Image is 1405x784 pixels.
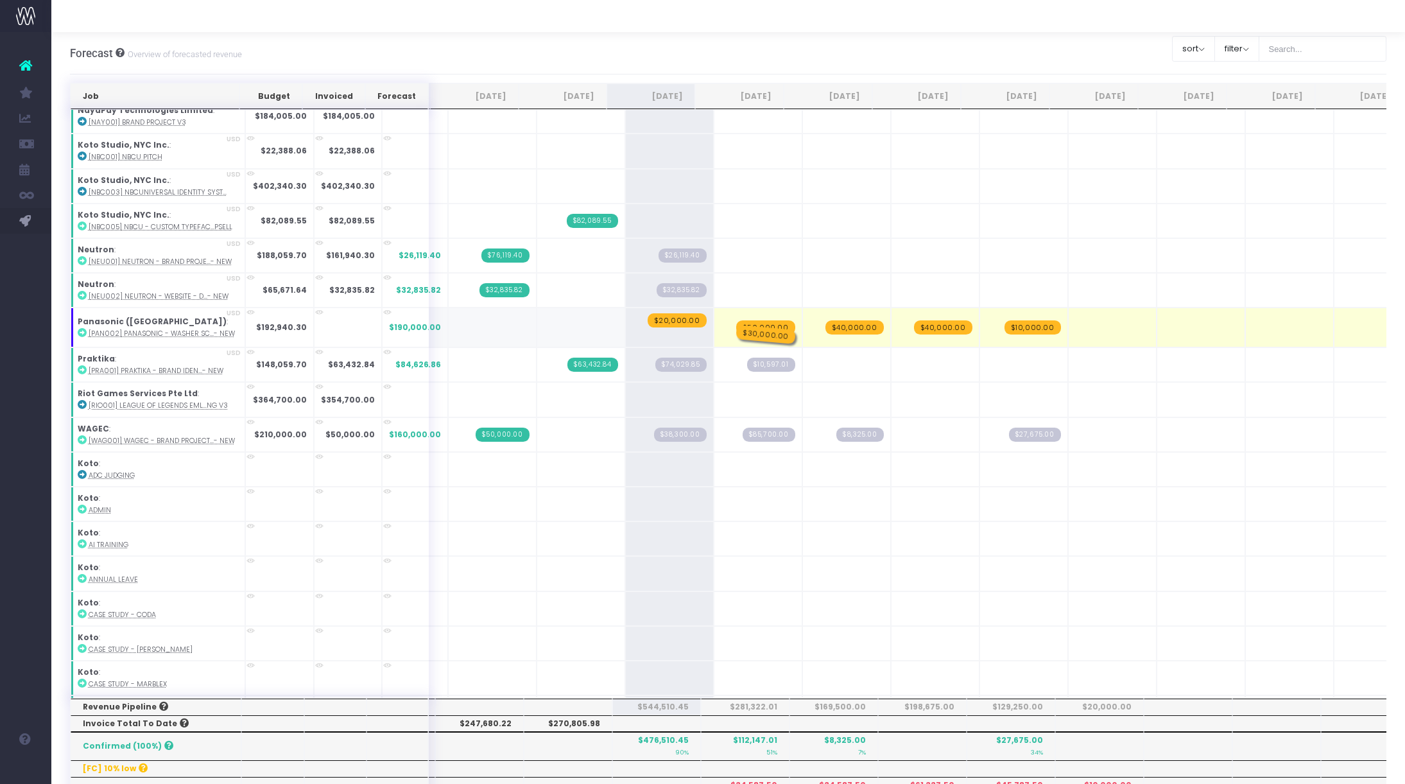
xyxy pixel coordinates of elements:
[89,187,227,197] abbr: [NBC003] NBCUniversal Identity System
[261,215,307,226] strong: $82,089.55
[78,562,99,573] strong: Koto
[329,215,375,226] strong: $82,089.55
[1009,428,1061,442] span: Streamtime Draft Invoice: null – [WAGE001] WAGEC - Brand Project - Brand - New - 3
[125,47,242,60] small: Overview of forecasted revenue
[239,83,302,109] th: Budget
[1138,83,1227,109] th: Feb 26: activate to sort column ascending
[71,699,242,715] th: Revenue Pipeline
[71,204,245,238] td: :
[435,715,524,732] th: $247,680.22
[789,699,878,715] th: $169,500.00
[78,139,169,150] strong: Koto Studio, NYC Inc.
[89,292,228,301] abbr: [NEU002] Neutron - Website - Digital - New
[736,325,796,344] span: wayahead Revenue Forecast Item
[256,322,307,333] strong: $192,940.30
[257,250,307,261] strong: $188,059.70
[89,679,167,689] abbr: Case Study - Marblex
[78,458,99,469] strong: Koto
[328,359,375,370] strong: $63,432.84
[399,250,442,261] span: $26,119.40
[395,359,442,370] span: $84,626.86
[89,118,186,127] abbr: [NAY001] Brand Project V3
[476,428,530,442] span: Streamtime Invoice: 082 – [WAG001] WAGEC - Brand Project
[695,83,784,109] th: Sep 25: activate to sort column ascending
[71,452,245,487] td: :
[825,320,884,335] span: wayahead Revenue Forecast Item
[914,320,972,335] span: wayahead Revenue Forecast Item
[71,626,245,661] td: :
[89,436,235,446] abbr: [WAG001] WAGEC - Brand Project - Brand - New
[743,428,795,442] span: Streamtime Draft Invoice: null – [WAGE001] WAGEC - Brand Project - Brand - New - 1
[227,239,241,248] span: USD
[78,632,99,643] strong: Koto
[648,313,707,327] span: wayahead Revenue Forecast Item
[701,699,789,715] th: $281,322.01
[302,83,365,109] th: Invoiced
[71,487,245,521] td: :
[329,145,375,156] strong: $22,388.06
[1259,36,1387,62] input: Search...
[1214,36,1259,62] button: filter
[71,134,245,168] td: :
[253,180,307,191] strong: $402,340.30
[71,83,240,109] th: Job: activate to sort column ascending
[657,283,707,297] span: Streamtime Draft Invoice: null – [NEU002] Neutron - Website - Digital - 2
[89,540,128,550] abbr: AI Training
[71,760,242,777] th: [FC] 10% low
[253,394,307,405] strong: $364,700.00
[612,732,701,760] th: $476,510.45
[659,248,707,263] span: Streamtime Draft Invoice: null – [NEU001] Brand Project - Brand - 4
[71,715,242,732] th: Invoice Total To Date
[326,250,375,261] strong: $161,940.30
[71,591,245,626] td: :
[227,308,241,318] span: USD
[567,358,618,372] span: Streamtime Invoice: 084 – [PRA001] Praktika - Brand Identity
[89,366,223,376] abbr: [PRA001] Praktika - Brand Identity - Brand - New
[1049,83,1138,109] th: Jan 26: activate to sort column ascending
[71,417,245,452] td: :
[1172,36,1215,62] button: sort
[872,83,961,109] th: Nov 25: activate to sort column ascending
[78,244,114,255] strong: Neutron
[736,320,795,335] span: wayahead Revenue Forecast Item
[1004,320,1061,335] span: wayahead Revenue Forecast Item
[227,274,241,283] span: USD
[89,222,232,232] abbr: [NBC005] NBCU - Custom Typeface - Brand - Upsell
[325,429,375,440] strong: $50,000.00
[878,699,967,715] th: $198,675.00
[481,248,530,263] span: Streamtime Invoice: 080 – [NEU001] Brand Project - Brand - 3
[1055,699,1144,715] th: $20,000.00
[89,471,135,480] abbr: ADC Judging
[78,527,99,538] strong: Koto
[227,170,241,179] span: USD
[524,715,612,732] th: $270,805.98
[78,279,114,290] strong: Neutron
[71,661,245,695] td: :
[389,429,442,440] span: $160,000.00
[71,308,245,347] td: :
[89,257,232,266] abbr: [NEU001] Neutron - Brand Project - Brand - New
[967,732,1055,760] th: $27,675.00
[78,316,227,327] strong: Panasonic ([GEOGRAPHIC_DATA])
[967,699,1055,715] th: $129,250.00
[227,348,241,358] span: USD
[89,401,228,410] abbr: [RIO001] League of Legends EML Branding V3
[479,283,530,297] span: Streamtime Invoice: 081 – [NEU002] Neutron - Website - Digital - 1
[323,110,375,121] strong: $184,005.00
[227,134,241,144] span: USD
[836,428,883,442] span: Streamtime Draft Invoice: null – [WAGE001] WAGEC - Brand Project - Brand - New - 2
[858,746,866,756] small: 7%
[78,353,115,364] strong: Praktika
[78,388,198,399] strong: Riot Games Services Pte Ltd
[655,358,707,372] span: Streamtime Draft Invoice: null – [PRA001] Praktika - Brand Identity - Brand - New - 2
[78,492,99,503] strong: Koto
[78,423,109,434] strong: WAGEC
[89,152,162,162] abbr: [NBC001] NBCU Pitch
[71,521,245,556] td: :
[78,597,99,608] strong: Koto
[607,83,695,109] th: Aug 25: activate to sort column ascending
[227,204,241,214] span: USD
[263,284,307,295] strong: $65,671.64
[747,358,795,372] span: Streamtime Draft Invoice: null – [PRA001] Praktika - Brand Identity - Brand - New - 3
[701,732,789,760] th: $112,147.01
